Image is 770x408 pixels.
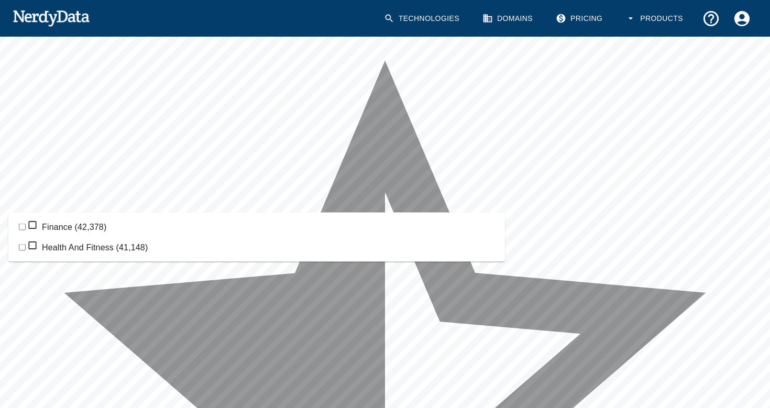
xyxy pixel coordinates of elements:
a: Domains [476,3,541,34]
a: Technologies [378,3,468,34]
img: NerdyData.com [13,7,90,28]
a: Pricing [549,3,611,34]
li: Finance (42,378) [8,217,505,237]
button: Products [619,3,691,34]
button: Account Settings [727,3,757,34]
button: Support and Documentation [696,3,727,34]
li: Health And Fitness (41,148) [8,237,505,258]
